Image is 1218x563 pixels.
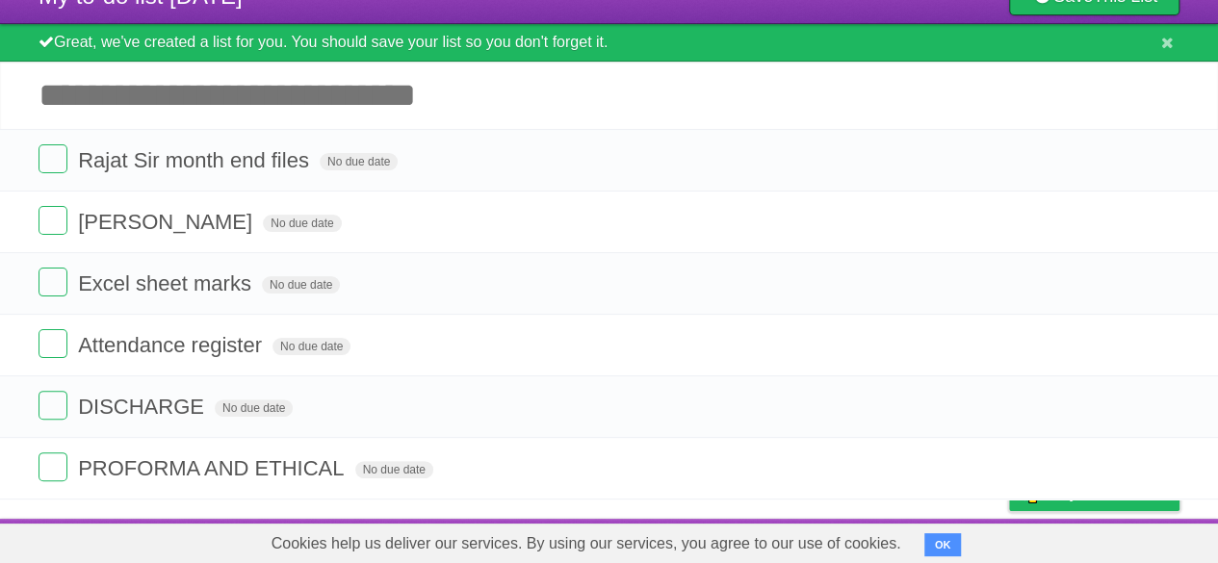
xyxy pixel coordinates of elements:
label: Done [39,268,67,296]
span: DISCHARGE [78,395,209,419]
button: OK [924,533,962,556]
label: Done [39,206,67,235]
span: Attendance register [78,333,267,357]
span: PROFORMA AND ETHICAL [78,456,349,480]
span: Excel sheet marks [78,271,256,295]
span: No due date [263,215,341,232]
label: Done [39,391,67,420]
span: No due date [320,153,398,170]
span: Buy me a coffee [1050,476,1170,510]
span: [PERSON_NAME] [78,210,257,234]
span: No due date [215,399,293,417]
span: No due date [355,461,433,478]
label: Done [39,144,67,173]
label: Done [39,329,67,358]
span: No due date [262,276,340,294]
span: Rajat Sir month end files [78,148,314,172]
span: Cookies help us deliver our services. By using our services, you agree to our use of cookies. [252,525,920,563]
label: Done [39,452,67,481]
span: No due date [272,338,350,355]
